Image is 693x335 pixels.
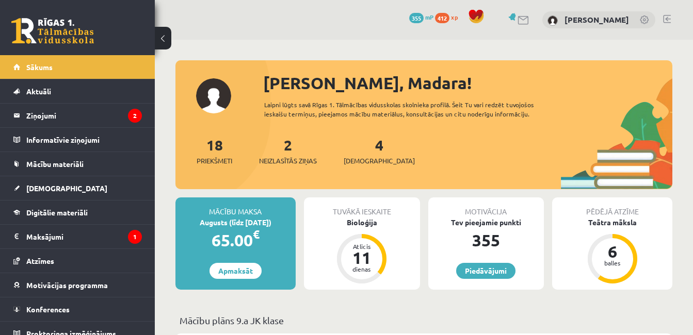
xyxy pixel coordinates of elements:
[26,87,51,96] span: Aktuāli
[13,225,142,248] a: Maksājumi1
[304,197,420,217] div: Tuvākā ieskaite
[13,176,142,200] a: [DEMOGRAPHIC_DATA]
[26,208,88,217] span: Digitālie materiāli
[346,243,377,249] div: Atlicis
[597,243,628,260] div: 6
[425,13,433,21] span: mP
[451,13,458,21] span: xp
[253,227,260,242] span: €
[304,217,420,228] div: Bioloģija
[13,55,142,79] a: Sākums
[428,197,544,217] div: Motivācija
[13,79,142,103] a: Aktuāli
[565,14,629,25] a: [PERSON_NAME]
[175,228,296,253] div: 65.00
[26,159,84,169] span: Mācību materiāli
[552,217,672,285] a: Teātra māksla 6 balles
[344,156,415,166] span: [DEMOGRAPHIC_DATA]
[13,104,142,127] a: Ziņojumi2
[344,136,415,166] a: 4[DEMOGRAPHIC_DATA]
[259,156,317,166] span: Neizlasītās ziņas
[128,109,142,123] i: 2
[13,249,142,273] a: Atzīmes
[26,104,142,127] legend: Ziņojumi
[263,71,672,95] div: [PERSON_NAME], Madara!
[13,128,142,152] a: Informatīvie ziņojumi
[456,263,515,279] a: Piedāvājumi
[175,217,296,228] div: Augusts (līdz [DATE])
[26,280,108,290] span: Motivācijas programma
[552,197,672,217] div: Pēdējā atzīme
[197,156,232,166] span: Priekšmeti
[11,18,94,44] a: Rīgas 1. Tālmācības vidusskola
[428,217,544,228] div: Tev pieejamie punkti
[346,249,377,266] div: 11
[26,128,142,152] legend: Informatīvie ziņojumi
[547,15,558,26] img: Madara Karziņina
[304,217,420,285] a: Bioloģija Atlicis 11 dienas
[409,13,424,23] span: 355
[180,313,668,327] p: Mācību plāns 9.a JK klase
[13,152,142,176] a: Mācību materiāli
[264,100,562,119] div: Laipni lūgts savā Rīgas 1. Tālmācības vidusskolas skolnieka profilā. Šeit Tu vari redzēt tuvojošo...
[13,273,142,297] a: Motivācijas programma
[428,228,544,253] div: 355
[597,260,628,266] div: balles
[409,13,433,21] a: 355 mP
[175,197,296,217] div: Mācību maksa
[26,62,53,72] span: Sākums
[13,297,142,321] a: Konferences
[26,256,54,265] span: Atzīmes
[552,217,672,228] div: Teātra māksla
[209,263,262,279] a: Apmaksāt
[26,183,107,193] span: [DEMOGRAPHIC_DATA]
[435,13,463,21] a: 412 xp
[128,230,142,244] i: 1
[435,13,449,23] span: 412
[26,305,70,314] span: Konferences
[197,136,232,166] a: 18Priekšmeti
[26,225,142,248] legend: Maksājumi
[13,200,142,224] a: Digitālie materiāli
[259,136,317,166] a: 2Neizlasītās ziņas
[346,266,377,272] div: dienas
